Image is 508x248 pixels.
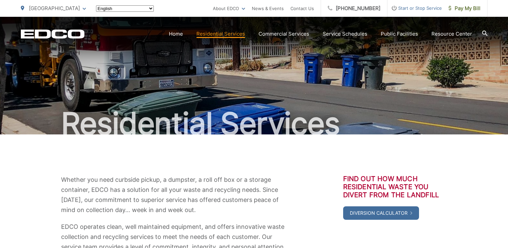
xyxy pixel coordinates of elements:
a: Resource Center [431,30,472,38]
h1: Residential Services [21,107,488,140]
p: Whether you need curbside pickup, a dumpster, a roll off box or a storage container, EDCO has a s... [61,175,286,215]
a: EDCD logo. Return to the homepage. [21,29,85,39]
a: Residential Services [196,30,245,38]
a: Service Schedules [323,30,367,38]
span: Pay My Bill [449,4,480,12]
a: Public Facilities [381,30,418,38]
span: [GEOGRAPHIC_DATA] [29,5,80,11]
a: Contact Us [290,4,314,12]
a: News & Events [252,4,284,12]
a: About EDCO [213,4,245,12]
a: Home [169,30,183,38]
a: Commercial Services [259,30,309,38]
select: Select a language [96,5,154,12]
h3: Find out how much residential waste you divert from the landfill [343,175,447,199]
a: Diversion Calculator [343,206,419,220]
